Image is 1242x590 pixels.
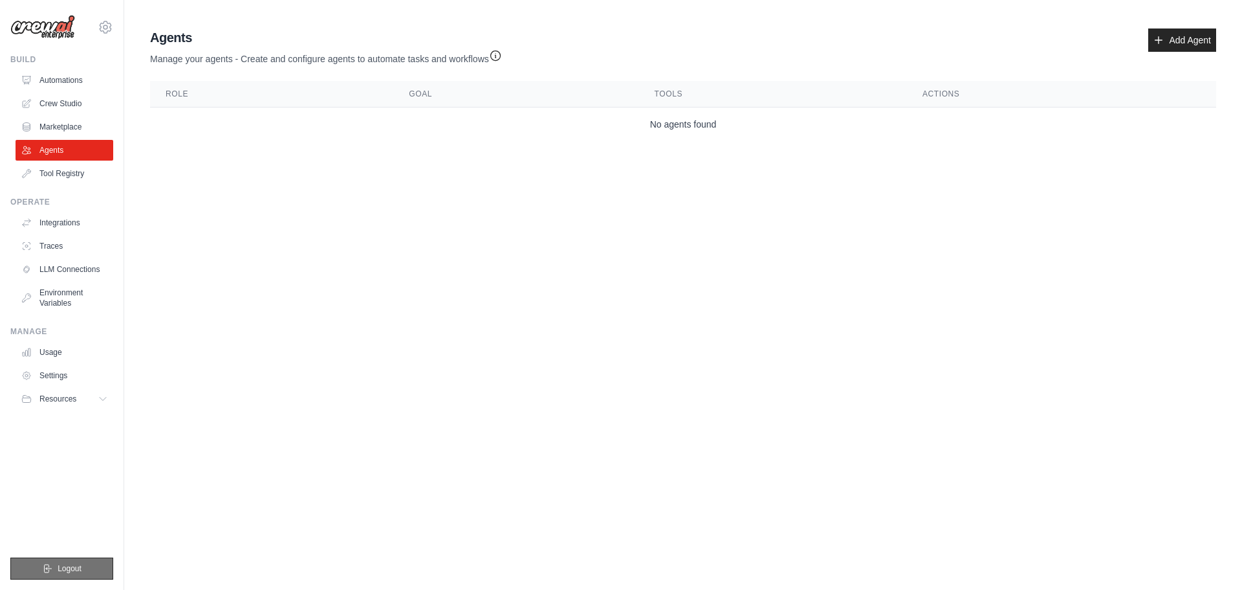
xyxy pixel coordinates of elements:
[16,389,113,409] button: Resources
[10,558,113,580] button: Logout
[16,212,113,233] a: Integrations
[16,282,113,313] a: Environment Variables
[150,108,1216,142] td: No agents found
[907,81,1216,108] th: Actions
[150,28,502,47] h2: Agents
[10,15,75,40] img: Logo
[16,259,113,280] a: LLM Connections
[639,81,907,108] th: Tools
[16,342,113,363] a: Usage
[16,70,113,91] a: Automations
[16,365,113,386] a: Settings
[10,197,113,207] div: Operate
[16,140,113,161] a: Agents
[150,81,393,108] th: Role
[16,93,113,114] a: Crew Studio
[10,326,113,337] div: Manage
[1148,28,1216,52] a: Add Agent
[393,81,638,108] th: Goal
[10,54,113,65] div: Build
[39,394,76,404] span: Resources
[150,47,502,65] p: Manage your agents - Create and configure agents to automate tasks and workflows
[16,236,113,256] a: Traces
[16,163,113,184] a: Tool Registry
[16,117,113,137] a: Marketplace
[58,563,82,574] span: Logout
